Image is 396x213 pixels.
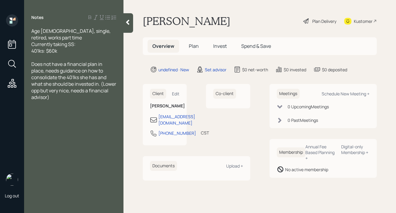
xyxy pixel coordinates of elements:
div: [EMAIL_ADDRESS][DOMAIN_NAME] [158,113,195,126]
div: Log out [5,193,19,199]
h6: Membership [277,147,305,157]
span: Currently taking SS: [31,41,76,48]
label: Notes [31,14,44,20]
h6: Documents [150,161,177,171]
div: Annual Fee Based Planning + [305,144,336,161]
span: Does not have a financial plan in place, needs guidance on how to consolidate the 401ks she has a... [31,61,117,100]
div: No active membership [285,166,328,173]
span: Spend & Save [241,43,271,49]
div: undefined · New [158,66,189,73]
img: robby-grisanti-headshot.png [6,174,18,186]
h6: Co-client [213,89,236,99]
div: Set advisor [205,66,226,73]
div: Upload + [226,163,243,169]
div: Edit [172,91,179,97]
div: Schedule New Meeting + [322,91,369,97]
span: Invest [213,43,227,49]
h1: [PERSON_NAME] [143,14,230,28]
div: Plan Delivery [312,18,336,24]
div: Kustomer [354,18,373,24]
div: Digital-only Membership + [341,144,369,155]
h6: [PERSON_NAME] [150,103,179,109]
span: 401ks: $60k [31,48,57,54]
span: Overview [152,43,174,49]
div: 0 Past Meeting s [288,117,318,123]
div: $0 net-worth [242,66,268,73]
span: Plan [189,43,199,49]
div: [PHONE_NUMBER] [158,130,196,136]
span: Age [DEMOGRAPHIC_DATA], single, retired, works part time [31,28,111,41]
div: $0 invested [284,66,306,73]
div: 0 Upcoming Meeting s [288,103,329,110]
div: $0 deposited [322,66,347,73]
h6: Meetings [277,89,300,99]
h6: Client [150,89,166,99]
div: CST [201,130,209,136]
